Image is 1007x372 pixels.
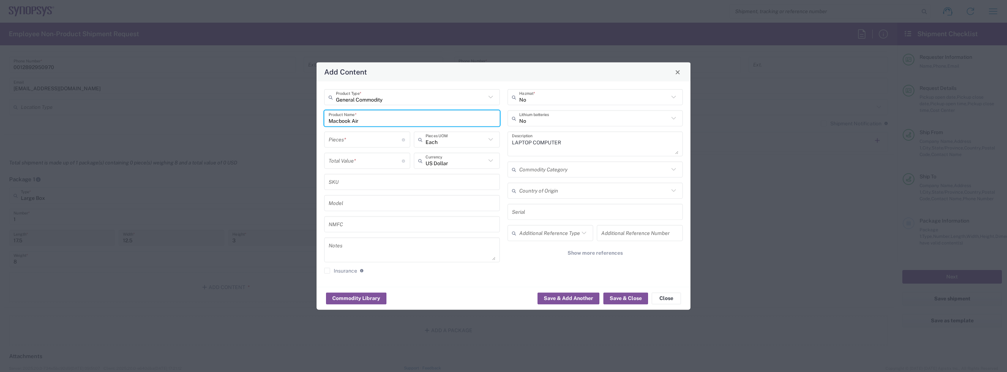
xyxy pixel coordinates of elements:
label: Insurance [324,268,357,274]
button: Close [652,292,681,304]
button: Save & Close [603,292,648,304]
h4: Add Content [324,67,367,77]
button: Commodity Library [326,292,386,304]
button: Save & Add Another [538,292,599,304]
span: Show more references [568,250,623,257]
button: Close [673,67,683,77]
